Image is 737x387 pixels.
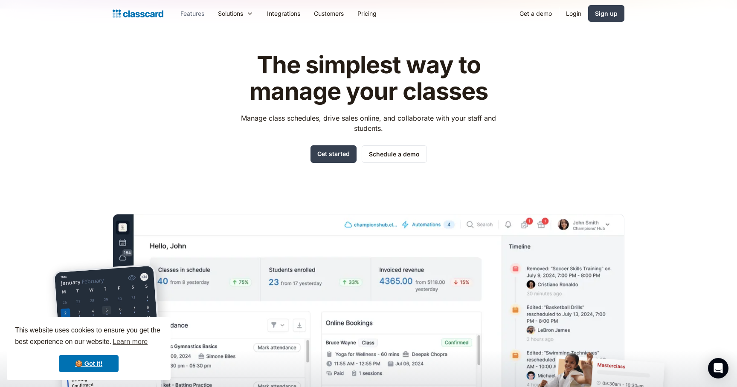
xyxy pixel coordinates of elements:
a: Get a demo [513,4,559,23]
p: Manage class schedules, drive sales online, and collaborate with your staff and students. [233,113,504,133]
h1: The simplest way to manage your classes [233,52,504,104]
a: Integrations [260,4,307,23]
a: Features [174,4,211,23]
div: Solutions [218,9,243,18]
a: Sign up [588,5,624,22]
a: Pricing [351,4,383,23]
a: Login [559,4,588,23]
span: This website uses cookies to ensure you get the best experience on our website. [15,325,162,348]
a: home [113,8,163,20]
div: Sign up [595,9,618,18]
div: Open Intercom Messenger [708,358,728,378]
a: dismiss cookie message [59,355,119,372]
div: cookieconsent [7,317,171,380]
a: learn more about cookies [111,335,149,348]
a: Get started [310,145,357,163]
a: Schedule a demo [362,145,427,163]
a: Customers [307,4,351,23]
div: Solutions [211,4,260,23]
